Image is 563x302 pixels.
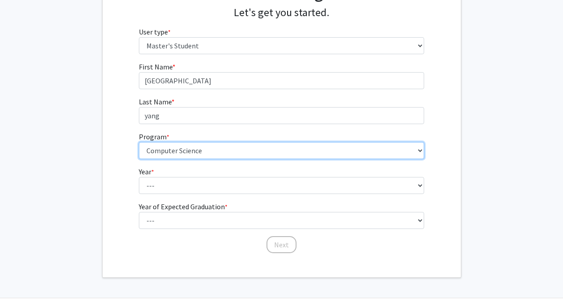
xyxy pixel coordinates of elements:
[139,26,171,37] label: User type
[139,131,169,142] label: Program
[7,262,38,295] iframe: Chat
[266,236,297,253] button: Next
[139,6,424,19] h4: Let's get you started.
[139,166,154,177] label: Year
[139,62,172,71] span: First Name
[139,97,172,106] span: Last Name
[139,201,228,212] label: Year of Expected Graduation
